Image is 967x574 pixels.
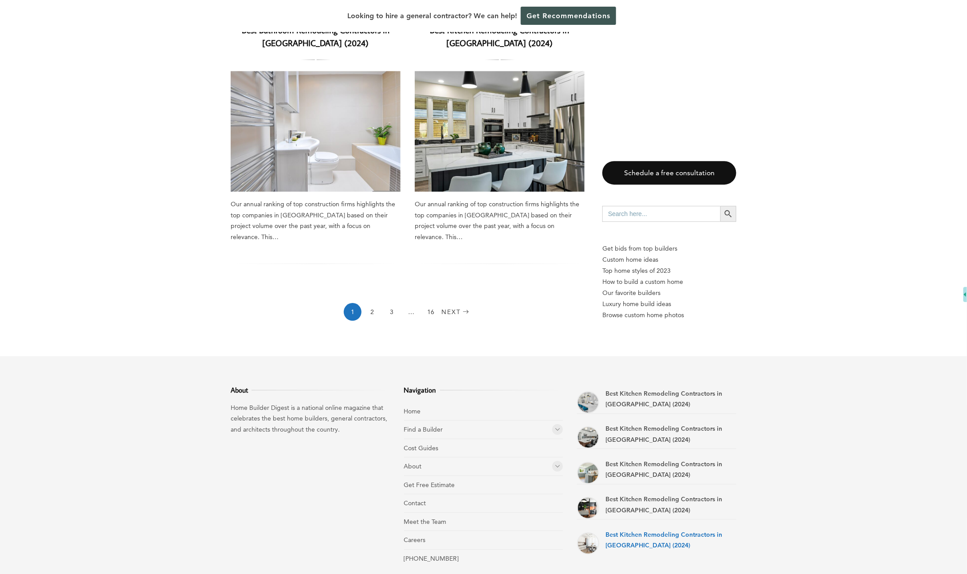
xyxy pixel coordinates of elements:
[602,276,736,287] a: How to build a custom home
[602,265,736,276] a: Top home styles of 2023
[521,7,616,25] a: Get Recommendations
[231,402,390,435] p: Home Builder Digest is a national online magazine that celebrates the best home builders, general...
[422,303,440,321] a: 16
[602,254,736,265] a: Custom home ideas
[602,287,736,299] a: Our favorite builders
[404,518,447,526] a: Meet the Team
[605,460,722,479] a: Best Kitchen Remodeling Contractors in [GEOGRAPHIC_DATA] (2024)
[231,199,401,242] div: Our annual ranking of top construction firms highlights the top companies in [GEOGRAPHIC_DATA] ba...
[231,385,390,395] h3: About
[415,199,585,242] div: Our annual ranking of top construction firms highlights the top companies in [GEOGRAPHIC_DATA] ba...
[602,206,720,222] input: Search here...
[577,391,599,413] a: Best Kitchen Remodeling Contractors in Coral Gables (2024)
[344,303,362,321] span: 1
[602,299,736,310] a: Luxury home build ideas
[602,243,736,254] p: Get bids from top builders
[577,497,599,519] a: Best Kitchen Remodeling Contractors in Fort Lauderdale (2024)
[404,536,426,544] a: Careers
[404,385,563,395] h3: Navigation
[404,444,439,452] a: Cost Guides
[602,310,736,321] a: Browse custom home photos
[605,495,722,514] a: Best Kitchen Remodeling Contractors in [GEOGRAPHIC_DATA] (2024)
[404,481,455,489] a: Get Free Estimate
[404,407,421,415] a: Home
[402,303,420,321] span: …
[383,303,401,321] a: 3
[602,161,736,185] a: Schedule a free consultation
[577,426,599,448] a: Best Kitchen Remodeling Contractors in Boca Raton (2024)
[441,303,472,321] a: Next
[363,303,381,321] a: 2
[577,462,599,484] a: Best Kitchen Remodeling Contractors in Miami Beach (2024)
[605,531,722,550] a: Best Kitchen Remodeling Contractors in [GEOGRAPHIC_DATA] (2024)
[404,499,426,507] a: Contact
[404,425,443,433] a: Find a Builder
[404,462,422,470] a: About
[231,71,401,192] a: Best Bathroom Remodeling Contractors in [GEOGRAPHIC_DATA] (2024)
[797,511,956,563] iframe: Drift Widget Chat Controller
[723,209,733,219] svg: Search
[605,389,722,409] a: Best Kitchen Remodeling Contractors in [GEOGRAPHIC_DATA] (2024)
[605,425,722,444] a: Best Kitchen Remodeling Contractors in [GEOGRAPHIC_DATA] (2024)
[415,71,585,192] a: Best Kitchen Remodeling Contractors in [GEOGRAPHIC_DATA] (2024)
[404,554,459,562] a: [PHONE_NUMBER]
[577,532,599,554] a: Best Kitchen Remodeling Contractors in Miami (2024)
